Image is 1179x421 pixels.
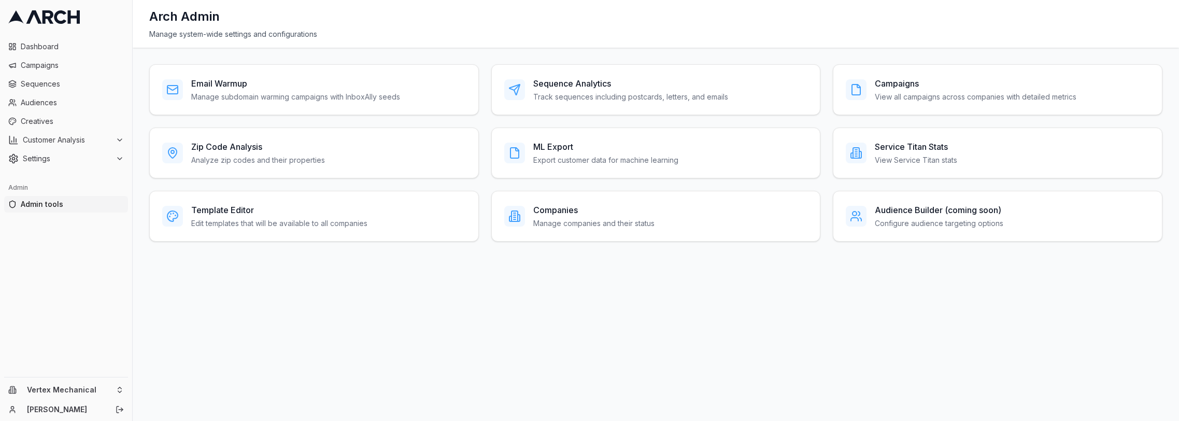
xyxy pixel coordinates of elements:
[533,77,728,90] h3: Sequence Analytics
[21,199,124,209] span: Admin tools
[833,64,1162,115] a: CampaignsView all campaigns across companies with detailed metrics
[4,94,128,111] a: Audiences
[112,402,127,417] button: Log out
[833,191,1162,242] a: Audience Builder (coming soon)Configure audience targeting options
[4,38,128,55] a: Dashboard
[21,60,124,71] span: Campaigns
[875,77,1076,90] h3: Campaigns
[21,97,124,108] span: Audiences
[23,135,111,145] span: Customer Analysis
[4,76,128,92] a: Sequences
[149,29,1162,39] div: Manage system-wide settings and configurations
[875,141,957,153] h3: Service Titan Stats
[4,150,128,167] button: Settings
[149,128,479,178] a: Zip Code AnalysisAnalyze zip codes and their properties
[191,204,367,216] h3: Template Editor
[191,92,400,102] p: Manage subdomain warming campaigns with InboxAlly seeds
[191,218,367,229] p: Edit templates that will be available to all companies
[23,153,111,164] span: Settings
[875,204,1003,216] h3: Audience Builder (coming soon)
[491,128,821,178] a: ML ExportExport customer data for machine learning
[191,77,400,90] h3: Email Warmup
[533,218,655,229] p: Manage companies and their status
[491,191,821,242] a: CompaniesManage companies and their status
[149,8,220,25] h1: Arch Admin
[533,92,728,102] p: Track sequences including postcards, letters, and emails
[875,92,1076,102] p: View all campaigns across companies with detailed metrics
[21,41,124,52] span: Dashboard
[27,404,104,415] a: [PERSON_NAME]
[21,116,124,127] span: Creatives
[875,218,1003,229] p: Configure audience targeting options
[533,155,678,165] p: Export customer data for machine learning
[833,128,1162,178] a: Service Titan StatsView Service Titan stats
[149,191,479,242] a: Template EditorEdit templates that will be available to all companies
[191,141,325,153] h3: Zip Code Analysis
[4,113,128,130] a: Creatives
[533,204,655,216] h3: Companies
[533,141,678,153] h3: ML Export
[149,64,479,115] a: Email WarmupManage subdomain warming campaigns with InboxAlly seeds
[4,57,128,74] a: Campaigns
[4,132,128,148] button: Customer Analysis
[4,179,128,196] div: Admin
[191,155,325,165] p: Analyze zip codes and their properties
[875,155,957,165] p: View Service Titan stats
[21,79,124,89] span: Sequences
[4,196,128,213] a: Admin tools
[491,64,821,115] a: Sequence AnalyticsTrack sequences including postcards, letters, and emails
[27,385,111,395] span: Vertex Mechanical
[4,382,128,398] button: Vertex Mechanical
